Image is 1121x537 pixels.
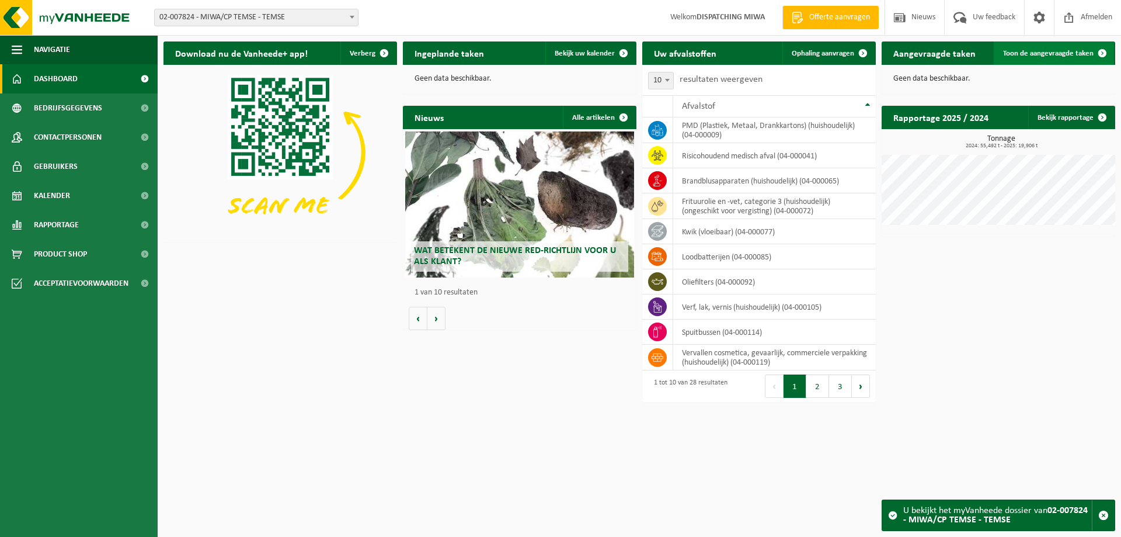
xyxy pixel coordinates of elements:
a: Ophaling aanvragen [782,41,875,65]
h2: Rapportage 2025 / 2024 [882,106,1000,129]
span: Bekijk uw kalender [555,50,615,57]
h2: Ingeplande taken [403,41,496,64]
button: Next [852,375,870,398]
h2: Uw afvalstoffen [642,41,728,64]
p: Geen data beschikbaar. [415,75,625,83]
td: spuitbussen (04-000114) [673,320,876,345]
span: Wat betekent de nieuwe RED-richtlijn voor u als klant? [414,246,616,266]
span: 10 [649,72,673,89]
span: Kalender [34,181,70,210]
span: Ophaling aanvragen [792,50,854,57]
span: 10 [648,72,674,89]
img: Download de VHEPlus App [163,65,397,240]
td: vervallen cosmetica, gevaarlijk, commerciele verpakking (huishoudelijk) (04-000119) [673,345,876,370]
td: frituurolie en -vet, categorie 3 (huishoudelijk) (ongeschikt voor vergisting) (04-000072) [673,193,876,219]
h2: Nieuws [403,106,455,129]
a: Bekijk uw kalender [545,41,635,65]
span: Rapportage [34,210,79,240]
label: resultaten weergeven [680,75,763,84]
a: Alle artikelen [563,106,635,129]
td: brandblusapparaten (huishoudelijk) (04-000065) [673,168,876,193]
button: Previous [765,375,784,398]
div: U bekijkt het myVanheede dossier van [903,500,1092,531]
button: Volgende [427,307,445,330]
td: verf, lak, vernis (huishoudelijk) (04-000105) [673,295,876,320]
strong: 02-007824 - MIWA/CP TEMSE - TEMSE [903,506,1088,525]
td: PMD (Plastiek, Metaal, Drankkartons) (huishoudelijk) (04-000009) [673,117,876,143]
h2: Download nu de Vanheede+ app! [163,41,319,64]
button: Verberg [340,41,396,65]
span: Verberg [350,50,375,57]
button: 2 [806,375,829,398]
span: 02-007824 - MIWA/CP TEMSE - TEMSE [155,9,358,26]
h2: Aangevraagde taken [882,41,987,64]
h3: Tonnage [887,135,1115,149]
a: Bekijk rapportage [1028,106,1114,129]
span: Acceptatievoorwaarden [34,269,128,298]
span: Offerte aanvragen [806,12,873,23]
td: risicohoudend medisch afval (04-000041) [673,143,876,168]
span: Contactpersonen [34,123,102,152]
td: loodbatterijen (04-000085) [673,244,876,269]
button: 1 [784,375,806,398]
span: Afvalstof [682,102,715,111]
a: Wat betekent de nieuwe RED-richtlijn voor u als klant? [405,131,634,278]
span: Navigatie [34,35,70,64]
span: 2024: 55,492 t - 2025: 19,906 t [887,143,1115,149]
div: 1 tot 10 van 28 resultaten [648,373,727,399]
span: Bedrijfsgegevens [34,93,102,123]
a: Offerte aanvragen [782,6,879,29]
p: Geen data beschikbaar. [893,75,1103,83]
strong: DISPATCHING MIWA [697,13,765,22]
span: Gebruikers [34,152,78,181]
span: Toon de aangevraagde taken [1003,50,1094,57]
span: Product Shop [34,240,87,269]
span: Dashboard [34,64,78,93]
span: 02-007824 - MIWA/CP TEMSE - TEMSE [154,9,358,26]
a: Toon de aangevraagde taken [994,41,1114,65]
td: oliefilters (04-000092) [673,269,876,295]
button: 3 [829,375,852,398]
td: kwik (vloeibaar) (04-000077) [673,219,876,244]
p: 1 van 10 resultaten [415,289,631,297]
button: Vorige [409,307,427,330]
